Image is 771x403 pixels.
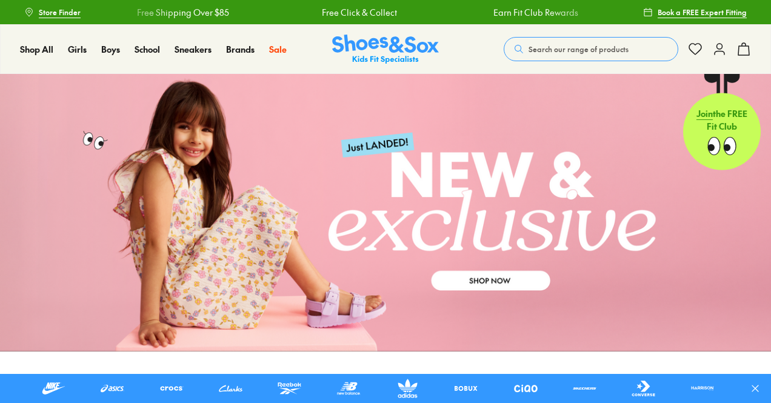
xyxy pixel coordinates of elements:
[20,43,53,55] span: Shop All
[175,43,212,56] a: Sneakers
[269,43,287,55] span: Sale
[135,43,160,55] span: School
[39,7,81,18] span: Store Finder
[493,6,578,19] a: Earn Fit Club Rewards
[137,6,229,19] a: Free Shipping Over $85
[175,43,212,55] span: Sneakers
[504,37,678,61] button: Search our range of products
[226,43,255,55] span: Brands
[24,1,81,23] a: Store Finder
[529,44,629,55] span: Search our range of products
[101,43,120,56] a: Boys
[68,43,87,55] span: Girls
[321,6,396,19] a: Free Click & Collect
[683,98,761,142] p: the FREE Fit Club
[20,43,53,56] a: Shop All
[658,7,747,18] span: Book a FREE Expert Fitting
[696,107,713,119] span: Join
[643,1,747,23] a: Book a FREE Expert Fitting
[269,43,287,56] a: Sale
[135,43,160,56] a: School
[683,73,761,170] a: Jointhe FREE Fit Club
[332,35,439,64] a: Shoes & Sox
[68,43,87,56] a: Girls
[226,43,255,56] a: Brands
[332,35,439,64] img: SNS_Logo_Responsive.svg
[101,43,120,55] span: Boys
